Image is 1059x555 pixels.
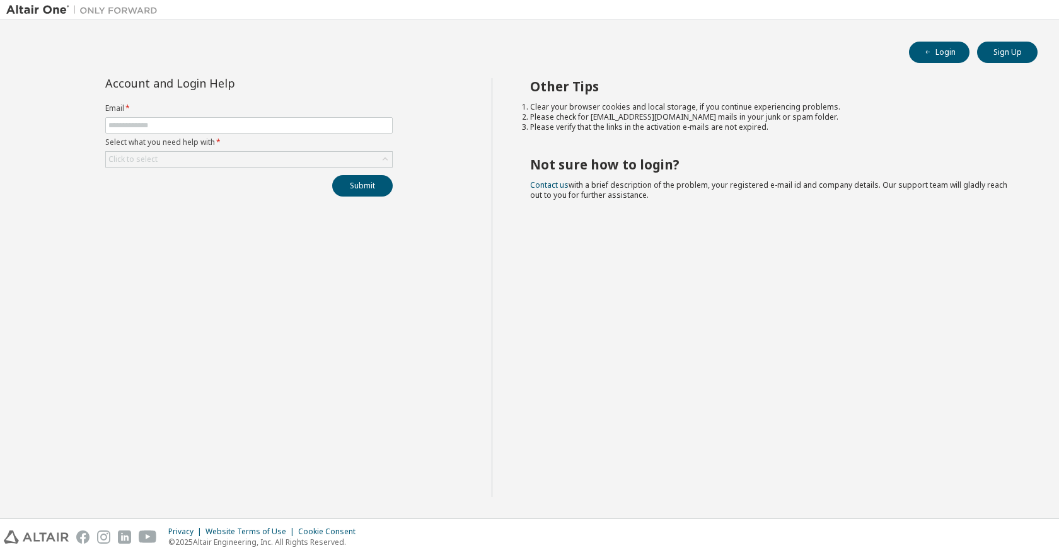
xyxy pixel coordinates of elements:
[332,175,393,197] button: Submit
[105,78,335,88] div: Account and Login Help
[530,78,1016,94] h2: Other Tips
[530,102,1016,112] li: Clear your browser cookies and local storage, if you continue experiencing problems.
[108,154,158,164] div: Click to select
[530,156,1016,173] h2: Not sure how to login?
[977,42,1038,63] button: Sign Up
[105,103,393,113] label: Email
[105,137,393,147] label: Select what you need help with
[530,122,1016,132] li: Please verify that the links in the activation e-mails are not expired.
[168,527,205,537] div: Privacy
[139,530,157,544] img: youtube.svg
[106,152,392,167] div: Click to select
[76,530,90,544] img: facebook.svg
[97,530,110,544] img: instagram.svg
[909,42,969,63] button: Login
[4,530,69,544] img: altair_logo.svg
[530,180,1007,200] span: with a brief description of the problem, your registered e-mail id and company details. Our suppo...
[530,180,569,190] a: Contact us
[205,527,298,537] div: Website Terms of Use
[298,527,363,537] div: Cookie Consent
[168,537,363,547] p: © 2025 Altair Engineering, Inc. All Rights Reserved.
[530,112,1016,122] li: Please check for [EMAIL_ADDRESS][DOMAIN_NAME] mails in your junk or spam folder.
[118,530,131,544] img: linkedin.svg
[6,4,164,16] img: Altair One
